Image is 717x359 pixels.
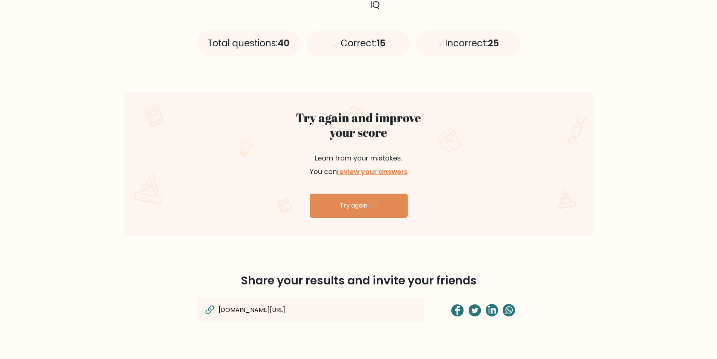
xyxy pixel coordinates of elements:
span: Share your results and invite your friends [241,272,477,289]
span: 25 [488,37,499,49]
div: Incorrect: [416,31,520,56]
p: Learn from your mistakes. You can [269,142,448,188]
a: Try again [310,194,408,218]
a: review your answers [337,167,408,176]
div: Correct: [306,31,410,56]
span: 15 [377,37,385,49]
div: Total questions: [197,31,301,56]
span: 40 [278,37,289,49]
h2: Try again and improve your score [269,110,448,139]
